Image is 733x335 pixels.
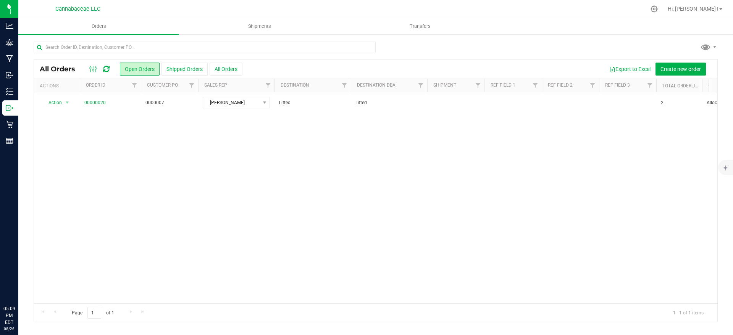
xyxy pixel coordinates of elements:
[8,274,31,297] iframe: Resource center
[40,65,83,73] span: All Orders
[281,82,309,88] a: Destination
[40,83,77,89] div: Actions
[668,6,718,12] span: Hi, [PERSON_NAME] !
[340,18,501,34] a: Transfers
[145,99,194,106] span: 0000007
[203,97,260,108] span: [PERSON_NAME]
[605,82,630,88] a: Ref Field 3
[6,55,13,63] inline-svg: Manufacturing
[662,83,704,89] a: Total Orderlines
[6,88,13,95] inline-svg: Inventory
[708,82,725,88] a: Status
[42,97,62,108] span: Action
[661,99,664,106] span: 2
[86,82,105,88] a: Order ID
[586,79,599,92] a: Filter
[649,5,659,13] div: Manage settings
[87,307,101,319] input: 1
[279,99,346,106] span: Lifted
[55,6,100,12] span: Cannabaceae LLC
[186,79,198,92] a: Filter
[65,307,120,319] span: Page of 1
[34,42,376,53] input: Search Order ID, Destination, Customer PO...
[399,23,441,30] span: Transfers
[81,23,116,30] span: Orders
[355,99,423,106] span: Lifted
[147,82,178,88] a: Customer PO
[644,79,656,92] a: Filter
[120,63,160,76] button: Open Orders
[179,18,340,34] a: Shipments
[415,79,427,92] a: Filter
[357,82,396,88] a: Destination DBA
[63,97,72,108] span: select
[3,326,15,332] p: 08/26
[6,71,13,79] inline-svg: Inbound
[204,82,227,88] a: Sales Rep
[529,79,542,92] a: Filter
[6,39,13,46] inline-svg: Grow
[548,82,573,88] a: Ref Field 2
[128,79,141,92] a: Filter
[491,82,515,88] a: Ref Field 1
[6,22,13,30] inline-svg: Analytics
[6,104,13,112] inline-svg: Outbound
[667,307,710,318] span: 1 - 1 of 1 items
[6,121,13,128] inline-svg: Retail
[656,63,706,76] button: Create new order
[6,137,13,145] inline-svg: Reports
[660,66,701,72] span: Create new order
[161,63,208,76] button: Shipped Orders
[433,82,456,88] a: Shipment
[238,23,281,30] span: Shipments
[3,305,15,326] p: 05:09 PM EDT
[18,18,179,34] a: Orders
[338,79,351,92] a: Filter
[604,63,656,76] button: Export to Excel
[210,63,242,76] button: All Orders
[472,79,484,92] a: Filter
[84,99,106,106] a: 00000020
[262,79,274,92] a: Filter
